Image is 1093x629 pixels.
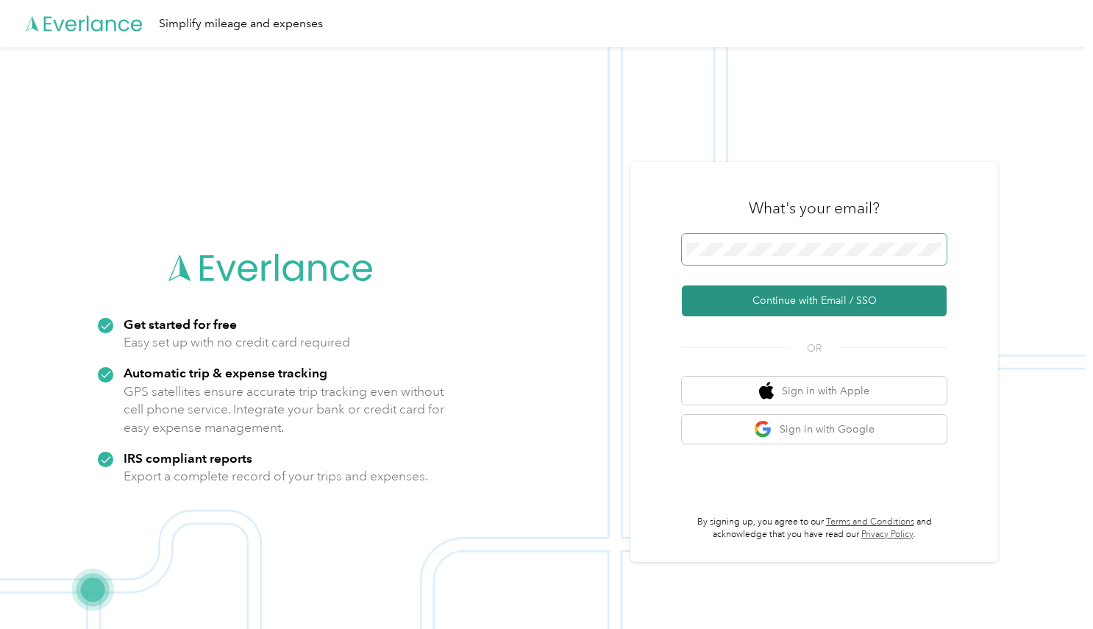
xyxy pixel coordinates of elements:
button: Continue with Email / SSO [682,285,947,316]
img: apple logo [759,382,774,400]
img: google logo [754,420,772,438]
p: By signing up, you agree to our and acknowledge that you have read our . [682,516,947,541]
a: Privacy Policy [861,529,914,540]
strong: Automatic trip & expense tracking [124,365,327,380]
h3: What's your email? [749,198,880,218]
strong: Get started for free [124,316,237,332]
p: GPS satellites ensure accurate trip tracking even without cell phone service. Integrate your bank... [124,383,445,437]
p: Easy set up with no credit card required [124,333,350,352]
a: Terms and Conditions [826,516,914,527]
span: OR [788,341,840,356]
button: google logoSign in with Google [682,415,947,444]
p: Export a complete record of your trips and expenses. [124,467,428,486]
button: apple logoSign in with Apple [682,377,947,405]
div: Simplify mileage and expenses [159,15,323,33]
strong: IRS compliant reports [124,450,252,466]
